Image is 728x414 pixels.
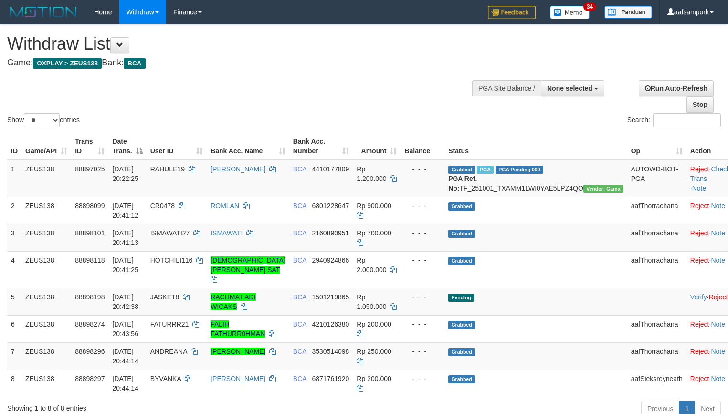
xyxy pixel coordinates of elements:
[21,251,71,288] td: ZEUS138
[150,229,190,237] span: ISMAWATI27
[211,293,255,310] a: RACHMAT ADI WICAKS
[150,320,189,328] span: FATURRR21
[293,320,306,328] span: BCA
[150,165,185,173] span: RAHULE19
[7,197,21,224] td: 2
[207,133,289,160] th: Bank Acc. Name: activate to sort column ascending
[293,293,306,301] span: BCA
[211,348,265,355] a: [PERSON_NAME]
[690,293,707,301] a: Verify
[690,256,709,264] a: Reject
[357,165,386,182] span: Rp 1.200.000
[448,230,475,238] span: Grabbed
[112,375,138,392] span: [DATE] 20:44:14
[112,256,138,274] span: [DATE] 20:41:25
[404,347,441,356] div: - - -
[293,348,306,355] span: BCA
[108,133,146,160] th: Date Trans.: activate to sort column descending
[312,202,349,210] span: Copy 6801228647 to clipboard
[357,348,391,355] span: Rp 250.000
[150,293,179,301] span: JASKET8
[312,256,349,264] span: Copy 2940924866 to clipboard
[448,321,475,329] span: Grabbed
[7,251,21,288] td: 4
[24,113,60,127] select: Showentries
[401,133,444,160] th: Balance
[541,80,604,96] button: None selected
[75,293,105,301] span: 88898198
[150,348,187,355] span: ANDREANA
[75,165,105,173] span: 88897025
[690,165,709,173] a: Reject
[21,160,71,197] td: ZEUS138
[7,315,21,342] td: 6
[692,184,707,192] a: Note
[448,202,475,211] span: Grabbed
[147,133,207,160] th: User ID: activate to sort column ascending
[21,224,71,251] td: ZEUS138
[112,348,138,365] span: [DATE] 20:44:14
[150,202,175,210] span: CR0478
[711,320,725,328] a: Note
[627,251,686,288] td: aafThorrachana
[75,202,105,210] span: 88898099
[112,293,138,310] span: [DATE] 20:42:38
[211,320,265,338] a: FALIH FATHURR0HMAN
[33,58,102,69] span: OXPLAY > ZEUS138
[312,293,349,301] span: Copy 1501219865 to clipboard
[444,160,627,197] td: TF_251001_TXAMM1LWI0YAE5LPZ4QO
[690,229,709,237] a: Reject
[496,166,543,174] span: PGA Pending
[211,202,239,210] a: ROMLAN
[627,133,686,160] th: Op: activate to sort column ascending
[477,166,494,174] span: Marked by aafnoeunsreypich
[124,58,145,69] span: BCA
[7,133,21,160] th: ID
[686,96,714,113] a: Stop
[21,133,71,160] th: Game/API: activate to sort column ascending
[7,58,476,68] h4: Game: Bank:
[75,320,105,328] span: 88898274
[7,400,296,413] div: Showing 1 to 8 of 8 entries
[7,288,21,315] td: 5
[604,6,652,19] img: panduan.png
[7,34,476,53] h1: Withdraw List
[21,370,71,397] td: ZEUS138
[448,175,477,192] b: PGA Ref. No:
[312,229,349,237] span: Copy 2160890951 to clipboard
[71,133,108,160] th: Trans ID: activate to sort column ascending
[711,256,725,264] a: Note
[550,6,590,19] img: Button%20Memo.svg
[150,256,193,264] span: HOTCHILI116
[357,256,386,274] span: Rp 2.000.000
[639,80,714,96] a: Run Auto-Refresh
[312,320,349,328] span: Copy 4210126380 to clipboard
[357,229,391,237] span: Rp 700.000
[21,288,71,315] td: ZEUS138
[627,370,686,397] td: aafSieksreyneath
[312,375,349,382] span: Copy 6871761920 to clipboard
[404,292,441,302] div: - - -
[711,375,725,382] a: Note
[709,293,728,301] a: Reject
[627,197,686,224] td: aafThorrachana
[448,257,475,265] span: Grabbed
[404,319,441,329] div: - - -
[7,224,21,251] td: 3
[7,342,21,370] td: 7
[627,160,686,197] td: AUTOWD-BOT-PGA
[7,160,21,197] td: 1
[472,80,541,96] div: PGA Site Balance /
[653,113,721,127] input: Search:
[357,320,391,328] span: Rp 200.000
[353,133,401,160] th: Amount: activate to sort column ascending
[711,348,725,355] a: Note
[312,348,349,355] span: Copy 3530514098 to clipboard
[357,375,391,382] span: Rp 200.000
[488,6,536,19] img: Feedback.jpg
[112,202,138,219] span: [DATE] 20:41:12
[357,202,391,210] span: Rp 900.000
[112,229,138,246] span: [DATE] 20:41:13
[690,202,709,210] a: Reject
[583,2,596,11] span: 34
